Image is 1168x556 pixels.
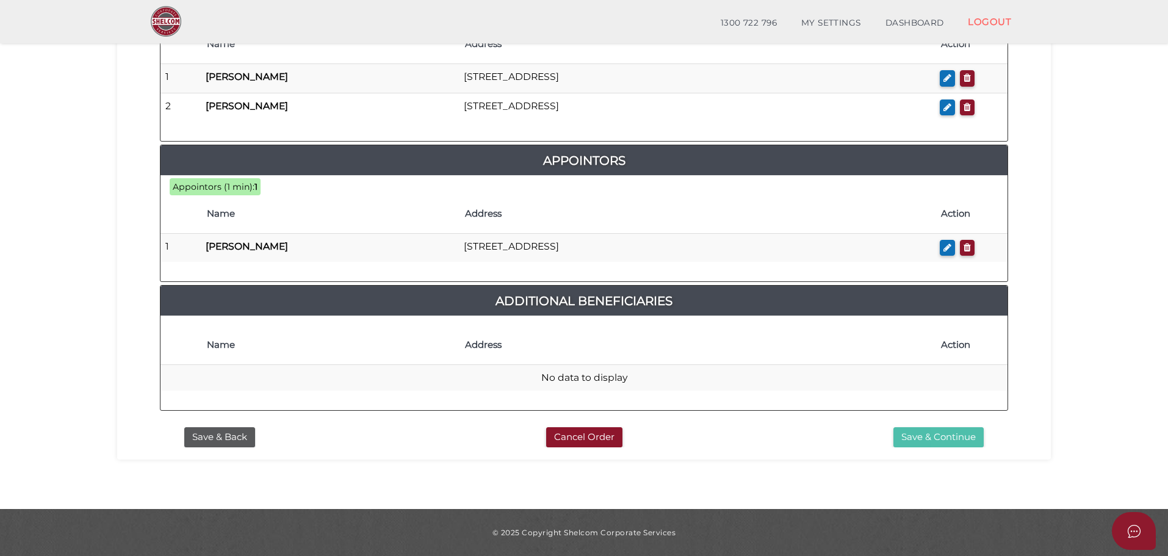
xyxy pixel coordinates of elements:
[459,93,935,121] td: [STREET_ADDRESS]
[873,11,956,35] a: DASHBOARD
[206,71,288,82] b: [PERSON_NAME]
[465,39,929,49] h4: Address
[1112,512,1156,550] button: Open asap
[459,64,935,93] td: [STREET_ADDRESS]
[160,291,1008,311] a: Additional Beneficiaries
[459,233,935,262] td: [STREET_ADDRESS]
[160,233,201,262] td: 1
[941,209,1001,219] h4: Action
[956,9,1023,34] a: LOGOUT
[207,39,453,49] h4: Name
[160,64,201,93] td: 1
[206,240,288,252] b: [PERSON_NAME]
[173,181,254,192] span: Appointors (1 min):
[184,427,255,447] button: Save & Back
[160,364,1008,391] td: No data to display
[893,427,984,447] button: Save & Continue
[206,100,288,112] b: [PERSON_NAME]
[254,181,258,192] b: 1
[708,11,789,35] a: 1300 722 796
[126,527,1042,538] div: © 2025 Copyright Shelcom Corporate Services
[546,427,622,447] button: Cancel Order
[160,151,1008,170] a: Appointors
[789,11,873,35] a: MY SETTINGS
[465,340,929,350] h4: Address
[160,93,201,121] td: 2
[941,39,1001,49] h4: Action
[465,209,929,219] h4: Address
[207,340,453,350] h4: Name
[941,340,1001,350] h4: Action
[207,209,453,219] h4: Name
